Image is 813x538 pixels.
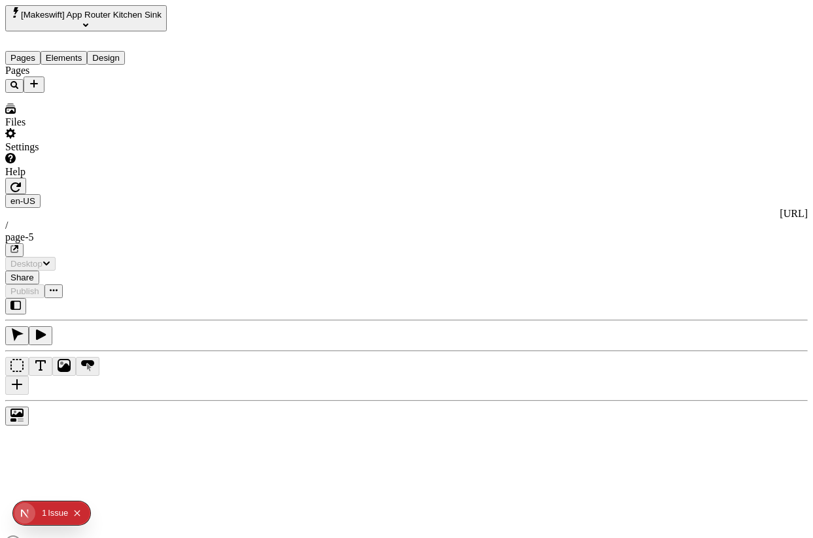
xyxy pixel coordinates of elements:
button: Image [52,357,76,376]
button: Elements [41,51,88,65]
button: Select site [5,5,167,31]
span: en-US [10,196,35,206]
span: Share [10,273,34,282]
div: Pages [5,65,186,76]
button: Share [5,271,39,284]
button: Box [5,357,29,376]
button: Publish [5,284,44,298]
div: Help [5,166,186,178]
button: Design [87,51,125,65]
span: Desktop [10,259,43,269]
span: Publish [10,286,39,296]
button: Text [29,357,52,376]
button: Pages [5,51,41,65]
button: Open locale picker [5,194,41,208]
div: page-5 [5,231,808,243]
button: Desktop [5,257,56,271]
button: Button [76,357,99,376]
button: Add new [24,76,44,93]
div: [URL] [5,208,808,220]
div: / [5,220,808,231]
div: Settings [5,141,186,153]
div: Files [5,116,186,128]
span: [Makeswift] App Router Kitchen Sink [21,10,162,20]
